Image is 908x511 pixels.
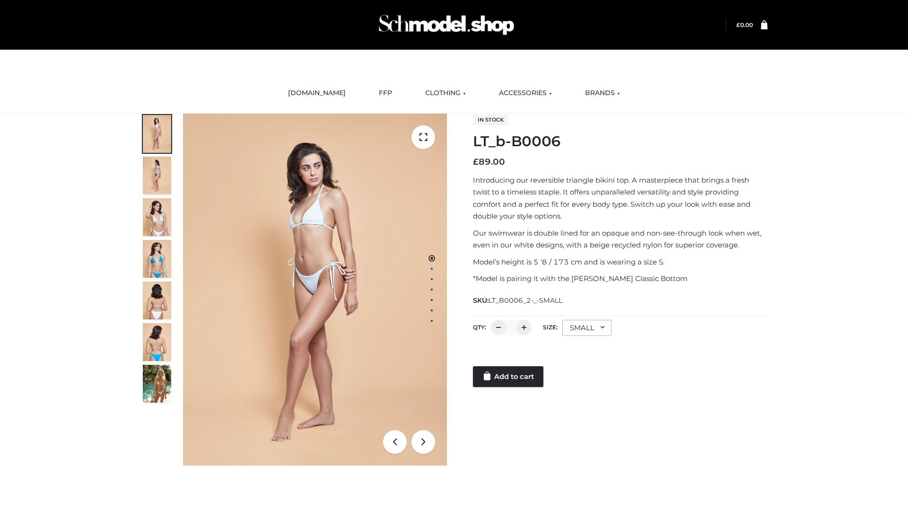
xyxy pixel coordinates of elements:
[473,273,768,285] p: *Model is pairing it with the [PERSON_NAME] Classic Bottom
[489,296,562,305] span: LT_B0006_2-_-SMALL
[473,366,543,387] a: Add to cart
[372,83,399,104] a: FFP
[473,324,486,331] label: QTY:
[143,282,171,319] img: ArielClassicBikiniTop_CloudNine_AzureSky_OW114ECO_7-scaled.jpg
[473,227,768,251] p: Our swimwear is double lined for an opaque and non-see-through look when wet, even in our white d...
[473,133,768,150] h1: LT_b-B0006
[543,324,558,331] label: Size:
[375,6,517,44] img: Schmodel Admin 964
[418,83,473,104] a: CLOTHING
[183,114,447,466] img: ArielClassicBikiniTop_CloudNine_AzureSky_OW114ECO_1
[143,115,171,153] img: ArielClassicBikiniTop_CloudNine_AzureSky_OW114ECO_1-scaled.jpg
[143,365,171,403] img: Arieltop_CloudNine_AzureSky2.jpg
[473,295,563,306] span: SKU:
[281,83,353,104] a: [DOMAIN_NAME]
[736,21,753,28] bdi: 0.00
[143,157,171,194] img: ArielClassicBikiniTop_CloudNine_AzureSky_OW114ECO_2-scaled.jpg
[143,240,171,278] img: ArielClassicBikiniTop_CloudNine_AzureSky_OW114ECO_4-scaled.jpg
[143,198,171,236] img: ArielClassicBikiniTop_CloudNine_AzureSky_OW114ECO_3-scaled.jpg
[473,256,768,268] p: Model’s height is 5 ‘8 / 173 cm and is wearing a size S.
[473,157,479,167] span: £
[562,320,611,336] div: SMALL
[473,114,508,125] span: In stock
[473,157,505,167] bdi: 89.00
[736,21,740,28] span: £
[492,83,559,104] a: ACCESSORIES
[736,21,753,28] a: £0.00
[578,83,627,104] a: BRANDS
[143,323,171,361] img: ArielClassicBikiniTop_CloudNine_AzureSky_OW114ECO_8-scaled.jpg
[473,174,768,222] p: Introducing our reversible triangle bikini top. A masterpiece that brings a fresh twist to a time...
